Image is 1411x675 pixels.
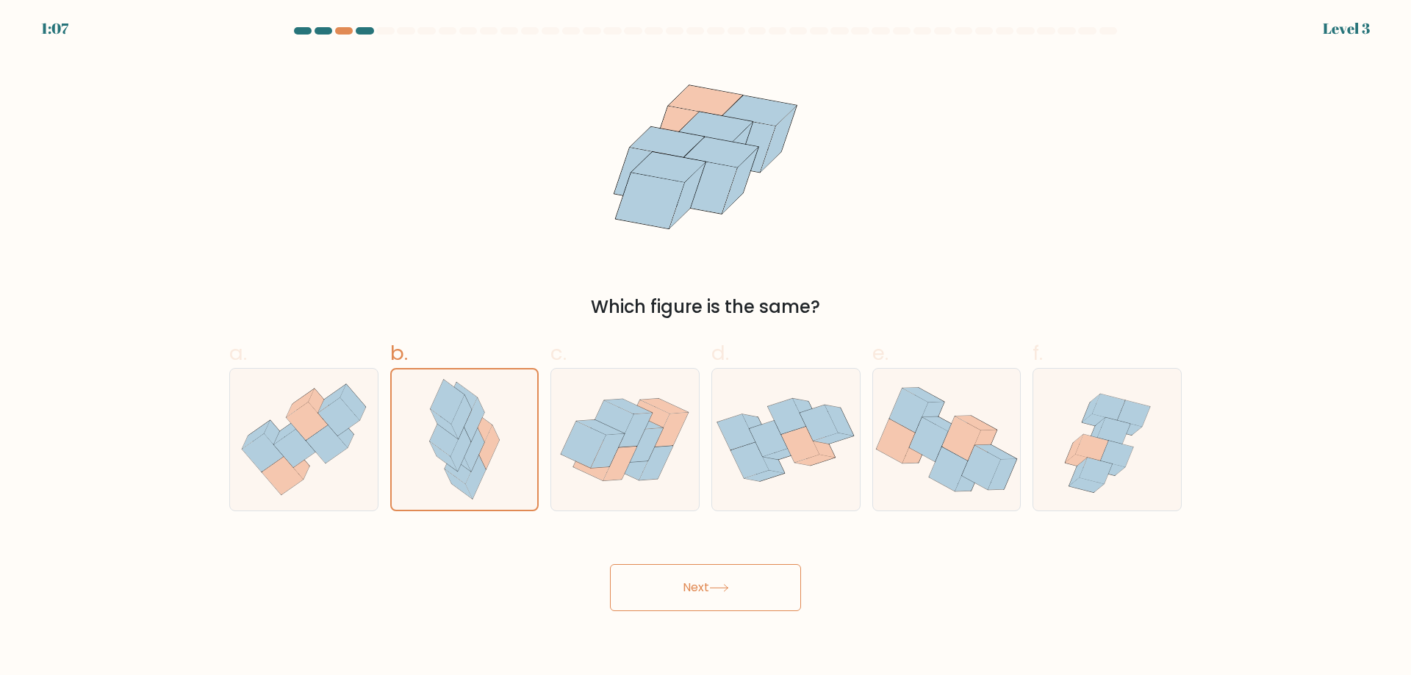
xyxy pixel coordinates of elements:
span: b. [390,339,408,367]
div: Level 3 [1323,18,1370,40]
button: Next [610,564,801,611]
span: c. [550,339,567,367]
div: Which figure is the same? [238,294,1173,320]
span: d. [711,339,729,367]
div: 1:07 [41,18,68,40]
span: f. [1033,339,1043,367]
span: a. [229,339,247,367]
span: e. [872,339,888,367]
